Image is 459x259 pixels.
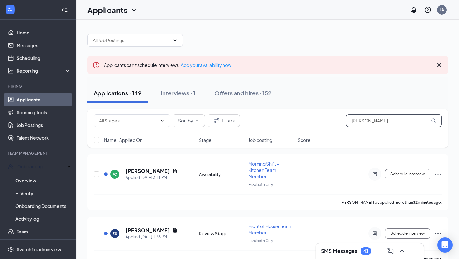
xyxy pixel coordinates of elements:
div: JC [113,172,117,177]
a: Sourcing Tools [17,106,71,119]
a: Home [17,26,71,39]
svg: Error [92,61,100,69]
svg: Filter [213,117,221,124]
svg: WorkstreamLogo [7,6,13,13]
svg: Cross [435,61,443,69]
div: Applied [DATE] 1:26 PM [126,234,178,240]
button: Schedule Interview [385,228,430,239]
a: Onboarding Documents [15,200,71,212]
svg: Settings [8,246,14,253]
span: Morning Shift - Kitchen Team Member [248,161,279,179]
div: 41 [363,248,368,254]
a: Team [17,225,71,238]
input: All Stages [99,117,157,124]
div: Hiring [8,84,70,89]
span: Front of House Team Member [248,223,291,235]
p: [PERSON_NAME] has applied more than . [340,200,442,205]
div: Offers and hires · 152 [215,89,272,97]
a: Overview [15,174,71,187]
span: Stage [199,137,212,143]
span: Name · Applied On [104,137,142,143]
div: Applications · 149 [94,89,142,97]
span: Job posting [248,137,272,143]
svg: Document [172,228,178,233]
div: Open Intercom Messenger [437,237,453,253]
svg: ActiveChat [371,231,379,236]
svg: Notifications [410,6,418,14]
div: Interviews · 1 [161,89,195,97]
svg: ActiveChat [371,172,379,177]
a: Activity log [15,212,71,225]
div: Availability [199,171,244,177]
input: All Job Postings [93,37,170,44]
a: E-Verify [15,187,71,200]
svg: ChevronDown [194,118,200,123]
svg: QuestionInfo [424,6,432,14]
svg: ChevronDown [130,6,138,14]
div: LA [440,7,444,12]
span: Elizabeth City [248,238,273,243]
span: Score [298,137,310,143]
a: Applicants [17,93,71,106]
svg: ComposeMessage [387,247,394,255]
b: 32 minutes ago [413,200,441,205]
a: Add your availability now [181,62,231,68]
div: Team Management [8,151,70,156]
a: Job Postings [17,119,71,131]
svg: MagnifyingGlass [431,118,436,123]
div: ZS [113,231,117,236]
svg: Document [172,168,178,174]
a: Documents [17,238,71,251]
svg: Ellipses [434,230,442,237]
div: Onboarding [17,163,66,170]
svg: Ellipses [434,170,442,178]
button: Minimize [408,246,419,256]
svg: ChevronUp [398,247,406,255]
div: Review Stage [199,230,244,237]
span: Elizabeth City [248,182,273,187]
svg: Minimize [410,247,417,255]
span: Applicants can't schedule interviews. [104,62,231,68]
button: Filter Filters [208,114,240,127]
h1: Applicants [87,4,127,15]
h5: [PERSON_NAME] [126,167,170,174]
button: ComposeMessage [385,246,396,256]
a: Scheduling [17,52,71,64]
svg: ChevronDown [160,118,165,123]
svg: ChevronDown [172,38,178,43]
span: Sort by [178,118,193,123]
div: Reporting [17,68,71,74]
button: Schedule Interview [385,169,430,179]
div: Applied [DATE] 3:11 PM [126,174,178,181]
div: Switch to admin view [17,246,61,253]
svg: Analysis [8,68,14,74]
h5: [PERSON_NAME] [126,227,170,234]
button: Sort byChevronDown [173,114,205,127]
svg: UserCheck [8,163,14,170]
input: Search in applications [346,114,442,127]
button: ChevronUp [397,246,407,256]
h3: SMS Messages [321,248,357,255]
a: Talent Network [17,131,71,144]
a: Messages [17,39,71,52]
svg: Collapse [62,7,68,13]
